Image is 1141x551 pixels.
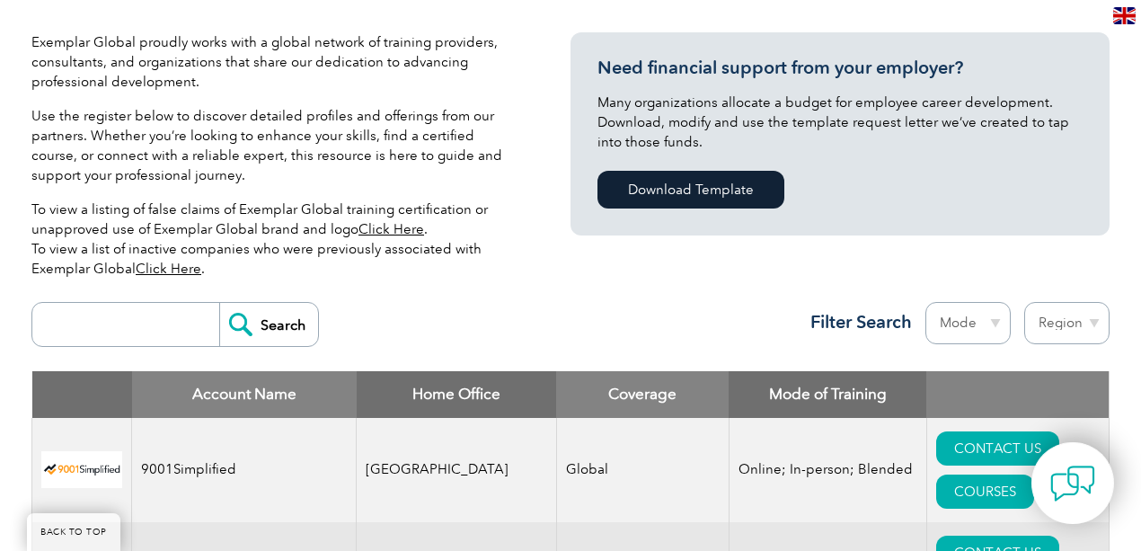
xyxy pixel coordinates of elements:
[597,57,1083,79] h3: Need financial support from your employer?
[31,106,517,185] p: Use the register below to discover detailed profiles and offerings from our partners. Whether you...
[800,311,912,333] h3: Filter Search
[31,32,517,92] p: Exemplar Global proudly works with a global network of training providers, consultants, and organ...
[556,418,729,522] td: Global
[357,418,557,522] td: [GEOGRAPHIC_DATA]
[1050,461,1095,506] img: contact-chat.png
[27,513,120,551] a: BACK TO TOP
[936,475,1034,509] a: COURSES
[556,371,729,418] th: Coverage: activate to sort column ascending
[729,418,926,522] td: Online; In-person; Blended
[132,418,357,522] td: 9001Simplified
[926,371,1109,418] th: : activate to sort column ascending
[597,171,784,209] a: Download Template
[31,200,517,279] p: To view a listing of false claims of Exemplar Global training certification or unapproved use of ...
[219,303,318,346] input: Search
[41,451,122,488] img: 37c9c059-616f-eb11-a812-002248153038-logo.png
[936,431,1059,466] a: CONTACT US
[132,371,357,418] th: Account Name: activate to sort column descending
[357,371,557,418] th: Home Office: activate to sort column ascending
[136,261,201,277] a: Click Here
[358,221,424,237] a: Click Here
[1113,7,1136,24] img: en
[597,93,1083,152] p: Many organizations allocate a budget for employee career development. Download, modify and use th...
[729,371,926,418] th: Mode of Training: activate to sort column ascending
